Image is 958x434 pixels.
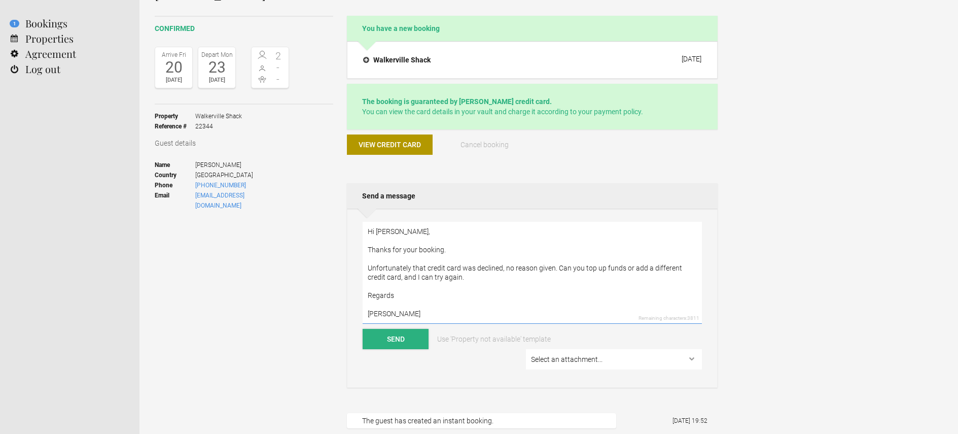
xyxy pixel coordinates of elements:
[201,75,233,85] div: [DATE]
[430,329,558,349] a: Use 'Property not available' template
[201,50,233,60] div: Depart Mon
[672,417,707,424] flynt-date-display: [DATE] 19:52
[158,75,190,85] div: [DATE]
[195,121,242,131] span: 22344
[359,141,421,149] span: View credit card
[155,160,195,170] strong: Name
[155,190,195,211] strong: Email
[460,141,509,149] span: Cancel booking
[201,60,233,75] div: 23
[347,16,718,41] h2: You have a new booking
[442,135,528,155] button: Cancel booking
[155,23,333,34] h2: confirmed
[155,180,195,190] strong: Phone
[270,51,287,61] span: 2
[347,413,616,428] div: The guest has created an instant booking.
[195,192,244,209] a: [EMAIL_ADDRESS][DOMAIN_NAME]
[363,55,431,65] h4: Walkerville Shack
[155,111,195,121] strong: Property
[155,170,195,180] strong: Country
[355,49,709,71] button: Walkerville Shack [DATE]
[362,96,702,117] p: You can view the card details in your vault and charge it according to your payment policy.
[195,160,289,170] span: [PERSON_NAME]
[347,183,718,209] h2: Send a message
[155,138,333,148] h3: Guest details
[10,20,19,27] flynt-notification-badge: 1
[195,170,289,180] span: [GEOGRAPHIC_DATA]
[195,182,246,189] a: [PHONE_NUMBER]
[155,121,195,131] strong: Reference #
[363,329,429,349] button: Send
[270,74,287,84] span: -
[682,55,701,63] div: [DATE]
[270,62,287,73] span: -
[362,97,552,106] strong: The booking is guaranteed by [PERSON_NAME] credit card.
[158,50,190,60] div: Arrive Fri
[158,60,190,75] div: 20
[347,135,433,155] button: View credit card
[195,111,242,121] span: Walkerville Shack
